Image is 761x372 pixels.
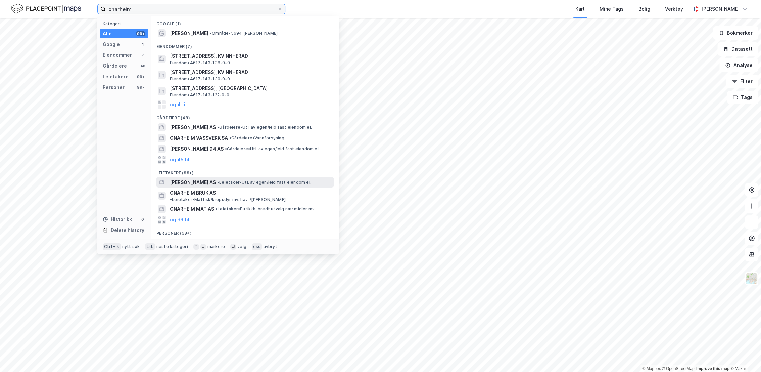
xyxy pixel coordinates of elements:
[140,42,145,47] div: 1
[696,366,729,371] a: Improve this map
[151,39,339,51] div: Eiendommer (7)
[229,135,231,140] span: •
[170,29,208,37] span: [PERSON_NAME]
[103,243,121,250] div: Ctrl + k
[111,226,144,234] div: Delete history
[229,135,284,141] span: Gårdeiere • Vannforsyning
[207,244,225,249] div: markere
[216,206,316,212] span: Leietaker • Butikkh. bredt utvalg nær.midler mv.
[170,92,229,98] span: Eiendom • 4617-143-122-0-0
[170,100,187,109] button: og 4 til
[103,30,112,38] div: Alle
[122,244,140,249] div: nytt søk
[145,243,155,250] div: tab
[217,180,311,185] span: Leietaker • Utl. av egen/leid fast eiendom el.
[136,74,145,79] div: 99+
[170,216,189,224] button: og 96 til
[151,16,339,28] div: Google (1)
[600,5,624,13] div: Mine Tags
[103,73,129,81] div: Leietakere
[237,244,246,249] div: velg
[103,62,127,70] div: Gårdeiere
[170,205,214,213] span: ONARHEIM MAT AS
[170,197,172,202] span: •
[170,134,228,142] span: ONARHEIM VASSVERK SA
[170,52,331,60] span: [STREET_ADDRESS], KVINNHERAD
[151,165,339,177] div: Leietakere (99+)
[217,180,219,185] span: •
[717,42,758,56] button: Datasett
[11,3,81,15] img: logo.f888ab2527a4732fd821a326f86c7f29.svg
[170,123,216,131] span: [PERSON_NAME] AS
[727,91,758,104] button: Tags
[252,243,262,250] div: esc
[217,125,219,130] span: •
[151,110,339,122] div: Gårdeiere (48)
[106,4,277,14] input: Søk på adresse, matrikkel, gårdeiere, leietakere eller personer
[103,215,132,223] div: Historikk
[170,60,230,66] span: Eiendom • 4617-143-138-0-0
[210,31,212,36] span: •
[575,5,585,13] div: Kart
[726,75,758,88] button: Filter
[638,5,650,13] div: Bolig
[727,340,761,372] iframe: Chat Widget
[156,244,188,249] div: neste kategori
[103,83,125,91] div: Personer
[713,26,758,40] button: Bokmerker
[642,366,661,371] a: Mapbox
[225,146,227,151] span: •
[216,206,218,211] span: •
[103,21,148,26] div: Kategori
[701,5,740,13] div: [PERSON_NAME]
[170,84,331,92] span: [STREET_ADDRESS], [GEOGRAPHIC_DATA]
[170,145,224,153] span: [PERSON_NAME] 94 AS
[217,125,312,130] span: Gårdeiere • Utl. av egen/leid fast eiendom el.
[662,366,695,371] a: OpenStreetMap
[210,31,278,36] span: Område • 5694 [PERSON_NAME]
[170,197,287,202] span: Leietaker • Matfisk/krepsdyr mv. hav-/[PERSON_NAME].
[140,52,145,58] div: 7
[719,58,758,72] button: Analyse
[103,40,120,48] div: Google
[170,189,216,197] span: ONARHEIM BRUK AS
[170,76,230,82] span: Eiendom • 4617-143-130-0-0
[170,178,216,187] span: [PERSON_NAME] AS
[727,340,761,372] div: Kontrollprogram for chat
[151,225,339,237] div: Personer (99+)
[170,156,189,164] button: og 45 til
[140,217,145,222] div: 0
[136,31,145,36] div: 99+
[140,63,145,69] div: 48
[745,272,758,285] img: Z
[103,51,132,59] div: Eiendommer
[263,244,277,249] div: avbryt
[136,85,145,90] div: 99+
[170,68,331,76] span: [STREET_ADDRESS], KVINNHERAD
[665,5,683,13] div: Verktøy
[225,146,320,152] span: Gårdeiere • Utl. av egen/leid fast eiendom el.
